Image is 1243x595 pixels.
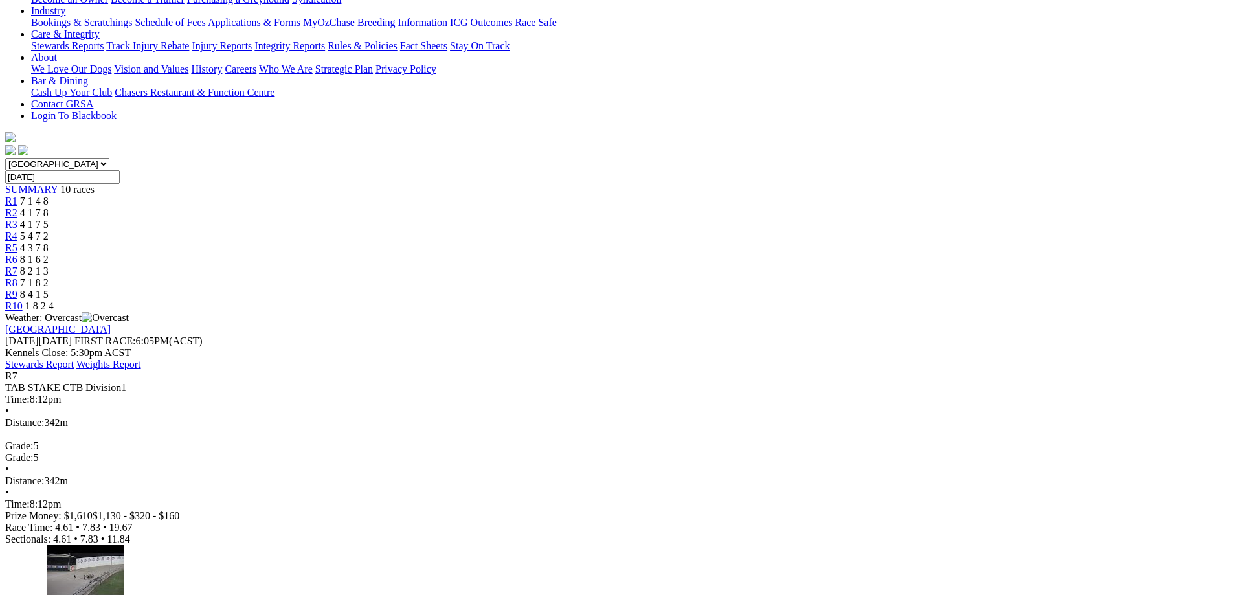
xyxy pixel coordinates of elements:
[80,533,98,544] span: 7.83
[450,40,510,51] a: Stay On Track
[55,522,73,533] span: 4.61
[5,132,16,142] img: logo-grsa-white.png
[115,87,274,98] a: Chasers Restaurant & Function Centre
[5,522,52,533] span: Race Time:
[20,207,49,218] span: 4 1 7 8
[76,522,80,533] span: •
[5,230,17,241] a: R4
[114,63,188,74] a: Vision and Values
[31,17,1238,28] div: Industry
[5,347,1238,359] div: Kennels Close: 5:30pm ACST
[5,440,1238,452] div: 5
[103,522,107,533] span: •
[515,17,556,28] a: Race Safe
[82,312,129,324] img: Overcast
[5,510,1238,522] div: Prize Money: $1,610
[31,17,132,28] a: Bookings & Scratchings
[5,242,17,253] a: R5
[208,17,300,28] a: Applications & Forms
[5,324,111,335] a: [GEOGRAPHIC_DATA]
[31,110,117,121] a: Login To Blackbook
[5,312,129,323] span: Weather: Overcast
[5,207,17,218] span: R2
[5,145,16,155] img: facebook.svg
[5,452,1238,464] div: 5
[450,17,512,28] a: ICG Outcomes
[5,265,17,276] a: R7
[31,87,112,98] a: Cash Up Your Club
[20,289,49,300] span: 8 4 1 5
[254,40,325,51] a: Integrity Reports
[20,254,49,265] span: 8 1 6 2
[31,75,88,86] a: Bar & Dining
[5,533,50,544] span: Sectionals:
[109,522,133,533] span: 19.67
[5,382,1238,394] div: TAB STAKE CTB Division1
[5,417,1238,429] div: 342m
[25,300,54,311] span: 1 8 2 4
[20,242,49,253] span: 4 3 7 8
[5,475,44,486] span: Distance:
[18,145,28,155] img: twitter.svg
[82,522,100,533] span: 7.83
[400,40,447,51] a: Fact Sheets
[5,464,9,475] span: •
[5,394,1238,405] div: 8:12pm
[20,230,49,241] span: 5 4 7 2
[76,359,141,370] a: Weights Report
[5,289,17,300] a: R9
[5,405,9,416] span: •
[53,533,71,544] span: 4.61
[5,394,30,405] span: Time:
[74,533,78,544] span: •
[20,196,49,207] span: 7 1 4 8
[31,40,104,51] a: Stewards Reports
[5,499,30,510] span: Time:
[303,17,355,28] a: MyOzChase
[93,510,180,521] span: $1,130 - $320 - $160
[31,63,1238,75] div: About
[20,265,49,276] span: 8 2 1 3
[31,63,111,74] a: We Love Our Dogs
[5,300,23,311] a: R10
[31,98,93,109] a: Contact GRSA
[5,475,1238,487] div: 342m
[5,335,72,346] span: [DATE]
[328,40,398,51] a: Rules & Policies
[5,254,17,265] a: R6
[315,63,373,74] a: Strategic Plan
[5,487,9,498] span: •
[101,533,105,544] span: •
[5,452,34,463] span: Grade:
[31,40,1238,52] div: Care & Integrity
[107,533,129,544] span: 11.84
[192,40,252,51] a: Injury Reports
[5,440,34,451] span: Grade:
[191,63,222,74] a: History
[5,359,74,370] a: Stewards Report
[375,63,436,74] a: Privacy Policy
[74,335,135,346] span: FIRST RACE:
[31,52,57,63] a: About
[5,335,39,346] span: [DATE]
[5,417,44,428] span: Distance:
[5,219,17,230] a: R3
[259,63,313,74] a: Who We Are
[135,17,205,28] a: Schedule of Fees
[31,28,100,39] a: Care & Integrity
[74,335,203,346] span: 6:05PM(ACST)
[5,184,58,195] a: SUMMARY
[5,196,17,207] a: R1
[20,277,49,288] span: 7 1 8 2
[5,277,17,288] a: R8
[5,170,120,184] input: Select date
